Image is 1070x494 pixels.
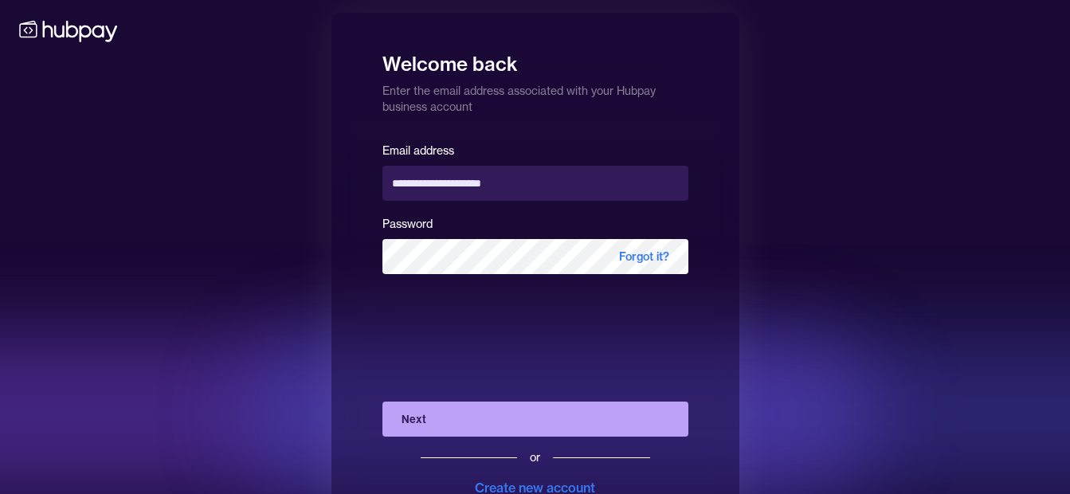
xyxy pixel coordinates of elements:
label: Password [382,217,433,231]
button: Next [382,402,688,437]
p: Enter the email address associated with your Hubpay business account [382,76,688,115]
label: Email address [382,143,454,158]
h1: Welcome back [382,41,688,76]
span: Forgot it? [600,239,688,274]
div: or [530,449,540,465]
